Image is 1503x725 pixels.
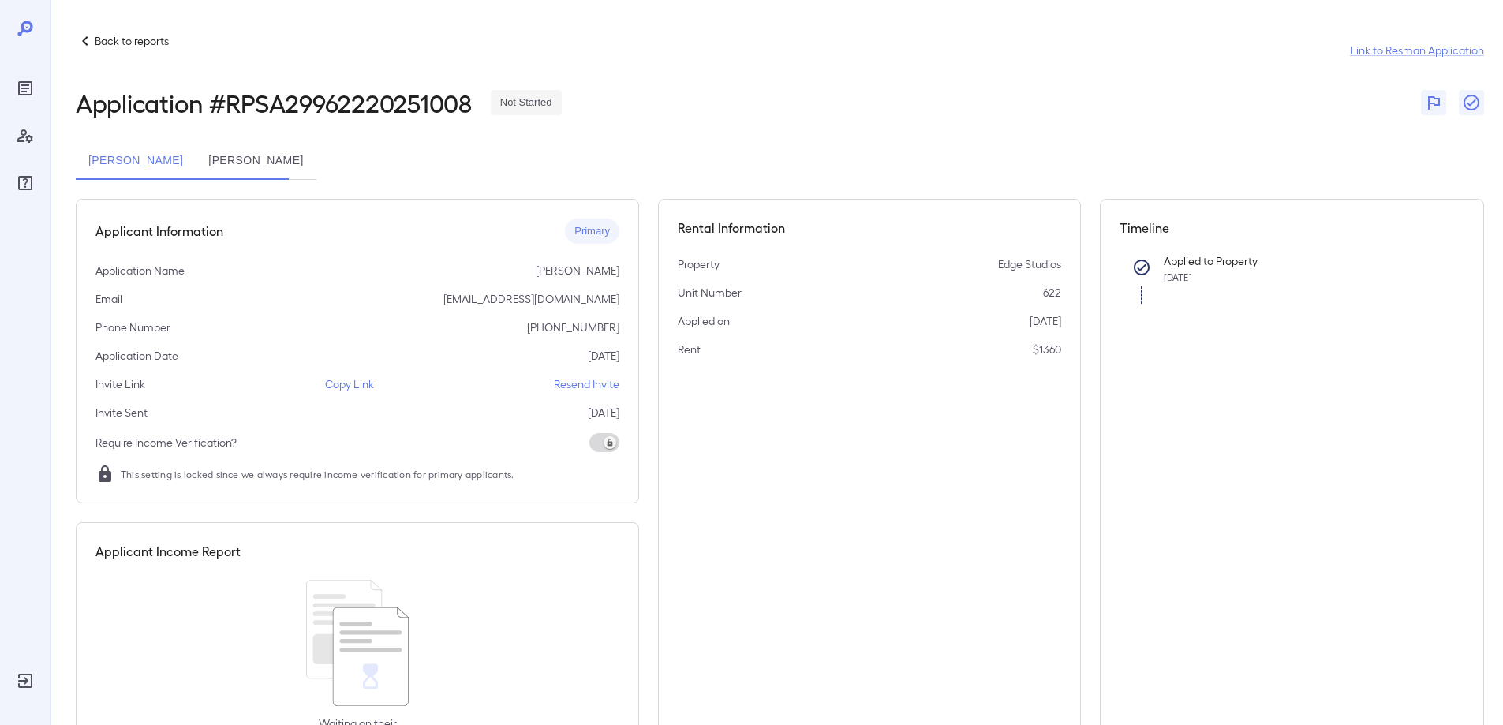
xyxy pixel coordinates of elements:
[678,342,701,357] p: Rent
[1350,43,1484,58] a: Link to Resman Application
[1043,285,1061,301] p: 622
[678,313,730,329] p: Applied on
[76,88,472,117] h2: Application # RPSA29962220251008
[95,348,178,364] p: Application Date
[1120,219,1465,237] h5: Timeline
[95,435,237,450] p: Require Income Verification?
[95,222,223,241] h5: Applicant Information
[536,263,619,278] p: [PERSON_NAME]
[196,142,316,180] button: [PERSON_NAME]
[491,95,562,110] span: Not Started
[325,376,374,392] p: Copy Link
[1164,271,1192,282] span: [DATE]
[588,348,619,364] p: [DATE]
[1033,342,1061,357] p: $1360
[1164,253,1440,269] p: Applied to Property
[527,320,619,335] p: [PHONE_NUMBER]
[13,123,38,148] div: Manage Users
[121,466,514,482] span: This setting is locked since we always require income verification for primary applicants.
[95,320,170,335] p: Phone Number
[678,219,1061,237] h5: Rental Information
[565,224,619,239] span: Primary
[443,291,619,307] p: [EMAIL_ADDRESS][DOMAIN_NAME]
[13,76,38,101] div: Reports
[95,263,185,278] p: Application Name
[678,285,742,301] p: Unit Number
[1030,313,1061,329] p: [DATE]
[95,291,122,307] p: Email
[95,376,145,392] p: Invite Link
[554,376,619,392] p: Resend Invite
[998,256,1061,272] p: Edge Studios
[95,542,241,561] h5: Applicant Income Report
[678,256,720,272] p: Property
[13,170,38,196] div: FAQ
[1459,90,1484,115] button: Close Report
[1421,90,1446,115] button: Flag Report
[95,405,148,420] p: Invite Sent
[588,405,619,420] p: [DATE]
[13,668,38,693] div: Log Out
[76,142,196,180] button: [PERSON_NAME]
[95,33,169,49] p: Back to reports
